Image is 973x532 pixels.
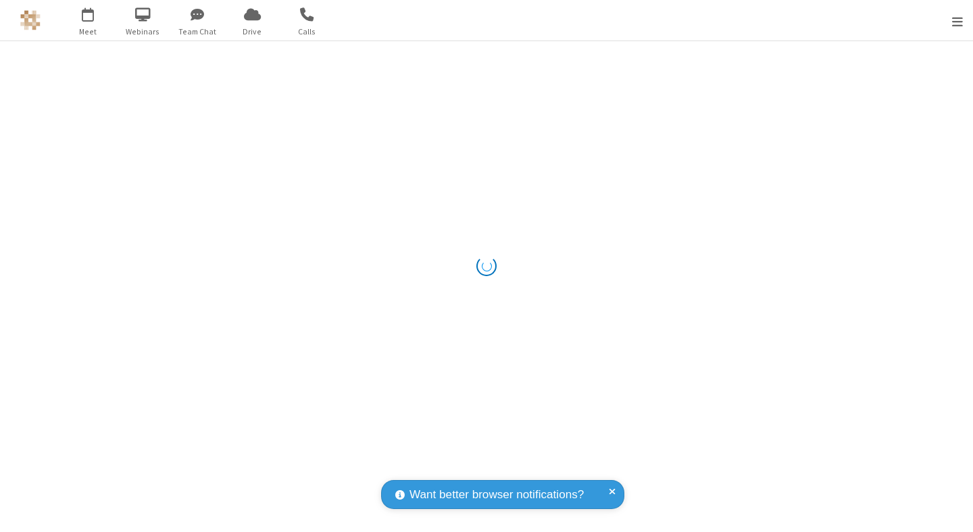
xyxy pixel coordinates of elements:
[118,26,168,38] span: Webinars
[63,26,114,38] span: Meet
[227,26,278,38] span: Drive
[409,486,584,504] span: Want better browser notifications?
[282,26,332,38] span: Calls
[172,26,223,38] span: Team Chat
[20,10,41,30] img: QA Selenium DO NOT DELETE OR CHANGE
